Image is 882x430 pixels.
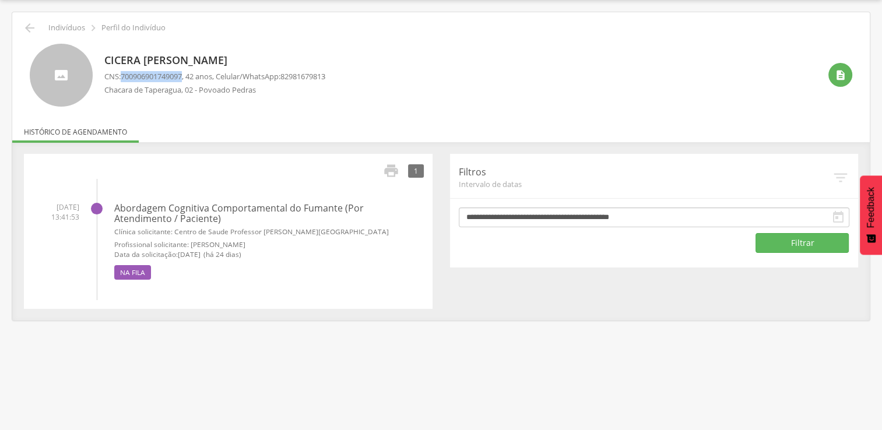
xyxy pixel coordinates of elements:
[114,265,151,280] span: Na fila
[23,21,37,35] i: 
[104,84,325,96] p: Chacara de Taperagua, 02 - Povoado Pedras
[104,53,325,68] p: Cicera [PERSON_NAME]
[114,239,424,249] small: Profissional solicitante: [PERSON_NAME]
[376,163,399,179] a: 
[114,203,424,224] h4: Abordagem Cognitiva Comportamental do Fumante (Por Atendimento / Paciente)
[114,249,424,259] small: Data da solicitação:
[832,169,849,186] i: 
[835,69,846,81] i: 
[459,179,832,189] span: Intervalo de datas
[33,202,79,222] span: [DATE] 13:41:53
[203,249,241,259] span: (há 24 dias)
[866,187,876,228] span: Feedback
[121,71,182,82] span: 700906901749097
[860,175,882,255] button: Feedback - Mostrar pesquisa
[383,163,399,179] i: 
[87,22,100,34] i: 
[101,23,166,33] p: Perfil do Indivíduo
[756,233,849,253] button: Filtrar
[459,165,832,179] p: Filtros
[48,23,85,33] p: Indivíduos
[280,71,325,82] span: 82981679813
[178,249,201,259] span: [DATE]
[408,164,424,178] div: 1
[831,210,845,224] i: 
[114,227,424,237] small: Clínica solicitante: Centro de Saude Professor [PERSON_NAME][GEOGRAPHIC_DATA]
[104,71,325,82] p: CNS: , 42 anos, Celular/WhatsApp:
